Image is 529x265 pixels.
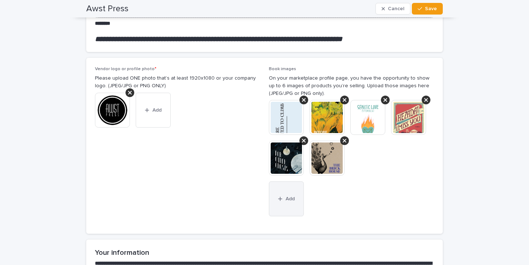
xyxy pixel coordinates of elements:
span: Save [425,6,437,11]
span: Add [152,108,162,113]
p: Please upload ONE photo that’s at least 1920x1080 or your company logo. (JPEG/JPG or PNG ONLY) [95,75,260,90]
button: Add [136,93,171,128]
h2: Awst Press [86,4,128,14]
button: Add [269,181,304,216]
span: Book images [269,67,296,71]
span: Add [286,196,295,201]
button: Cancel [375,3,410,15]
h2: Your information [95,248,434,257]
span: Vendor logo or profile photo [95,67,156,71]
span: Cancel [388,6,404,11]
button: Save [412,3,443,15]
p: On your marketplace profile page, you have the opportunity to show up to 6 images of products you... [269,75,434,97]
